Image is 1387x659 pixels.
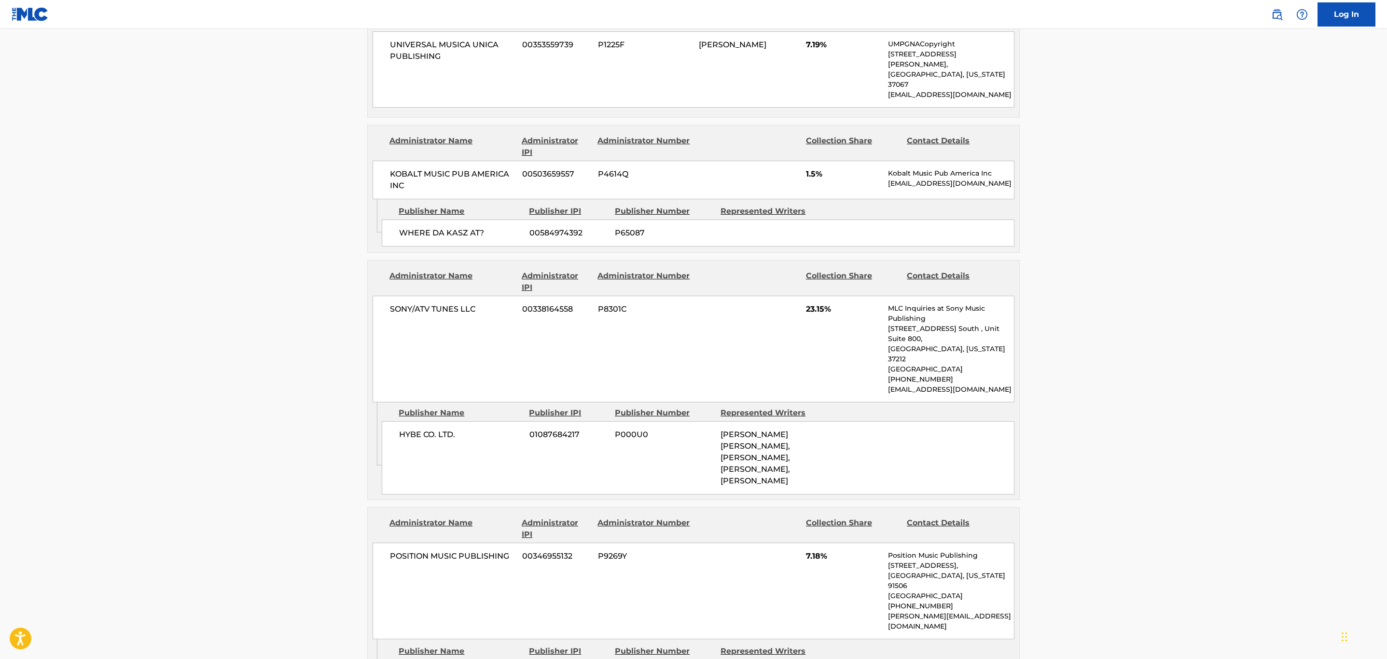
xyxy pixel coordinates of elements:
div: Publisher Name [399,407,522,419]
p: [PERSON_NAME][EMAIL_ADDRESS][DOMAIN_NAME] [888,611,1014,632]
img: MLC Logo [12,7,49,21]
p: UMPGNACopyright [888,39,1014,49]
span: 7.19% [806,39,881,51]
span: 00353559739 [522,39,591,51]
p: [EMAIL_ADDRESS][DOMAIN_NAME] [888,178,1014,189]
div: Publisher Number [615,206,713,217]
div: Publisher IPI [529,407,608,419]
p: [STREET_ADDRESS], [888,561,1014,571]
p: [PHONE_NUMBER] [888,374,1014,384]
span: 00584974392 [529,227,608,239]
span: [PERSON_NAME] [699,40,766,49]
p: [STREET_ADDRESS] South , Unit Suite 800, [888,324,1014,344]
span: P8301C [598,303,692,315]
div: Collection Share [806,270,900,293]
div: Represented Writers [721,645,819,657]
p: [GEOGRAPHIC_DATA] [888,364,1014,374]
p: Kobalt Music Pub America Inc [888,168,1014,178]
div: Administrator IPI [522,135,590,158]
p: [GEOGRAPHIC_DATA], [US_STATE] 37212 [888,344,1014,364]
span: KOBALT MUSIC PUB AMERICA INC [390,168,515,192]
span: 7.18% [806,550,881,562]
div: Drag [1342,622,1347,651]
div: Publisher IPI [529,645,608,657]
span: 00503659557 [522,168,591,180]
span: SONY/ATV TUNES LLC [390,303,515,315]
div: Publisher IPI [529,206,608,217]
span: P65087 [615,227,713,239]
span: 00338164558 [522,303,591,315]
span: 01087684217 [529,429,608,440]
span: 00346955132 [522,550,591,562]
p: [GEOGRAPHIC_DATA], [US_STATE] 37067 [888,69,1014,90]
span: POSITION MUSIC PUBLISHING [390,550,515,562]
span: UNIVERSAL MUSICA UNICA PUBLISHING [390,39,515,62]
div: Publisher Name [399,645,522,657]
span: WHERE DA KASZ AT? [399,227,522,239]
div: Contact Details [907,270,1000,293]
div: Administrator Name [389,135,514,158]
div: Contact Details [907,135,1000,158]
a: Public Search [1267,5,1287,24]
span: P4614Q [598,168,692,180]
img: help [1296,9,1308,20]
div: Publisher Number [615,645,713,657]
span: [PERSON_NAME] [PERSON_NAME], [PERSON_NAME], [PERSON_NAME], [PERSON_NAME] [721,430,790,485]
div: Publisher Name [399,206,522,217]
iframe: Chat Widget [1339,613,1387,659]
div: Administrator IPI [522,270,590,293]
span: HYBE CO. LTD. [399,429,522,440]
div: Administrator Name [389,270,514,293]
div: Publisher Number [615,407,713,419]
span: 1.5% [806,168,881,180]
img: search [1271,9,1283,20]
div: Collection Share [806,517,900,540]
p: [GEOGRAPHIC_DATA], [US_STATE] 91506 [888,571,1014,591]
span: P000U0 [615,429,713,440]
p: [EMAIL_ADDRESS][DOMAIN_NAME] [888,90,1014,100]
a: Log In [1318,2,1375,27]
p: [STREET_ADDRESS][PERSON_NAME], [888,49,1014,69]
div: Administrator Name [389,517,514,540]
p: [PHONE_NUMBER] [888,601,1014,611]
p: [GEOGRAPHIC_DATA] [888,591,1014,601]
p: MLC Inquiries at Sony Music Publishing [888,303,1014,324]
div: Contact Details [907,517,1000,540]
div: Represented Writers [721,407,819,419]
p: Position Music Publishing [888,550,1014,561]
span: 23.15% [806,303,881,315]
div: Administrator Number [597,517,691,540]
div: Administrator IPI [522,517,590,540]
span: P1225F [598,39,692,51]
p: [EMAIL_ADDRESS][DOMAIN_NAME] [888,384,1014,395]
div: Represented Writers [721,206,819,217]
div: Collection Share [806,135,900,158]
span: P9269Y [598,550,692,562]
div: Administrator Number [597,135,691,158]
div: Administrator Number [597,270,691,293]
div: Help [1292,5,1312,24]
